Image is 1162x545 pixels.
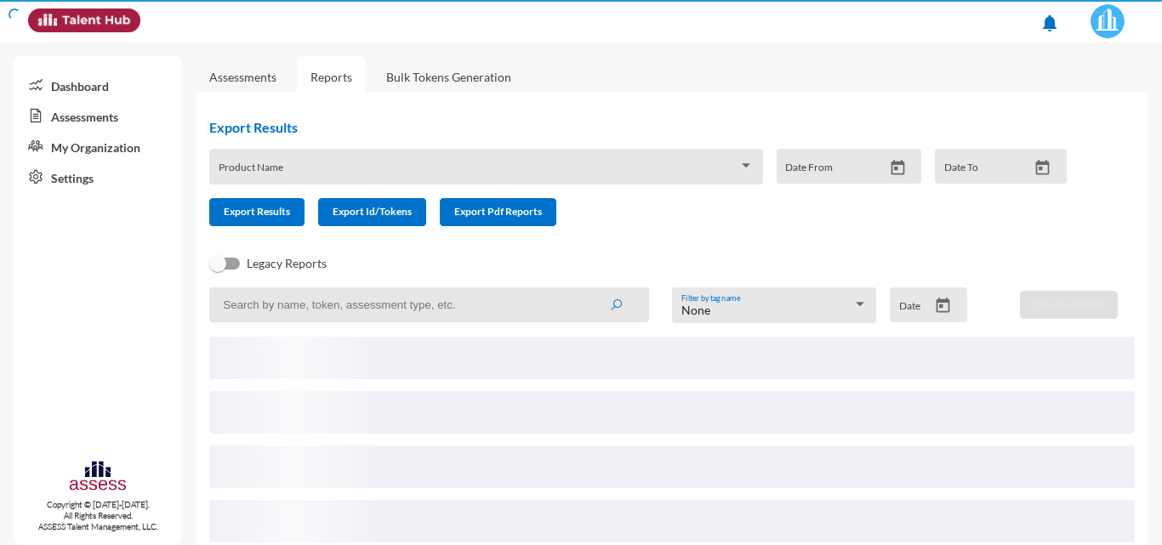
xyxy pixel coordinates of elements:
[1020,291,1118,319] button: Download PDF
[14,131,182,162] a: My Organization
[209,119,1080,135] h2: Export Results
[247,253,327,274] span: Legacy Reports
[14,499,182,532] p: Copyright © [DATE]-[DATE]. All Rights Reserved. ASSESS Talent Management, LLC.
[14,162,182,192] a: Settings
[883,159,913,177] button: Open calendar
[224,205,290,218] span: Export Results
[440,198,556,226] button: Export Pdf Reports
[454,205,542,218] span: Export Pdf Reports
[1028,159,1057,177] button: Open calendar
[1034,298,1103,310] span: Download PDF
[318,198,426,226] button: Export Id/Tokens
[209,70,276,84] a: Assessments
[209,198,305,226] button: Export Results
[681,303,710,317] span: None
[928,297,958,315] button: Open calendar
[297,56,366,98] a: Reports
[14,70,182,100] a: Dashboard
[209,287,649,322] input: Search by name, token, assessment type, etc.
[14,100,182,131] a: Assessments
[1040,13,1060,33] mat-icon: notifications
[68,459,127,496] img: assesscompany-logo.png
[333,205,412,218] span: Export Id/Tokens
[373,56,525,98] a: Bulk Tokens Generation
